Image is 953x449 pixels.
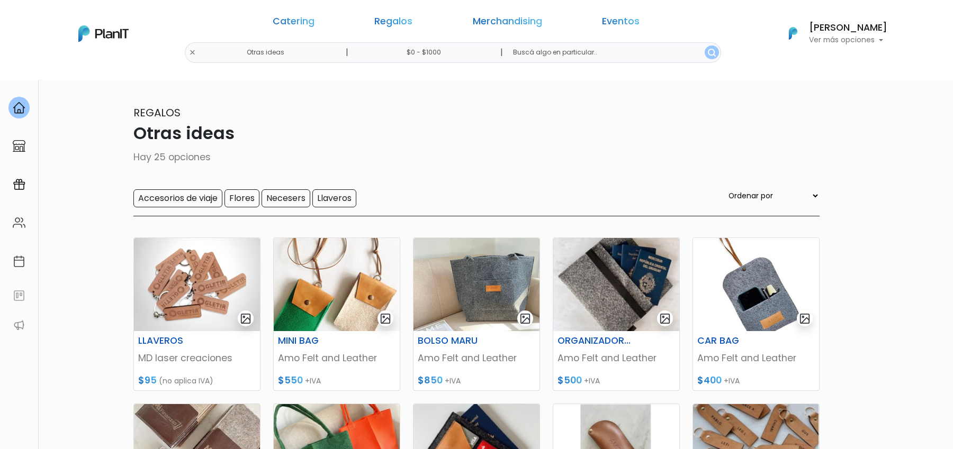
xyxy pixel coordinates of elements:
p: Amo Felt and Leather [558,351,675,365]
img: close-6986928ebcb1d6c9903e3b54e860dbc4d054630f23adef3a32610726dff6a82b.svg [189,49,196,56]
input: Buscá algo en particular.. [505,42,721,63]
h6: CAR BAG [691,335,778,346]
p: Otras ideas [133,121,820,146]
span: +IVA [445,375,461,386]
button: PlanIt Logo [PERSON_NAME] Ver más opciones [775,20,887,47]
img: calendar-87d922413cdce8b2cf7b7f5f62616a5cf9e4887200fb71536465627b3292af00.svg [13,255,25,268]
img: thumb_FCAB8B3B-50A0-404F-B988-EB7DE95CE7F7.jpeg [553,238,679,331]
a: gallery-light LLAVEROS MD laser creaciones $95 (no aplica IVA) [133,237,260,391]
img: thumb_WhatsApp_Image_2023-07-11_at_18.38-PhotoRoom__1_.png [134,238,260,331]
img: gallery-light [659,313,671,325]
span: +IVA [305,375,321,386]
input: Accesorios de viaje [133,189,222,207]
img: feedback-78b5a0c8f98aac82b08bfc38622c3050aee476f2c9584af64705fc4e61158814.svg [13,289,25,302]
h6: MINI BAG [272,335,358,346]
p: MD laser creaciones [138,351,256,365]
h6: [PERSON_NAME] [809,23,887,33]
p: Amo Felt and Leather [697,351,815,365]
span: +IVA [584,375,600,386]
img: gallery-light [519,313,532,325]
img: gallery-light [240,313,252,325]
h6: LLAVEROS [132,335,219,346]
a: gallery-light BOLSO MARU Amo Felt and Leather $850 +IVA [413,237,540,391]
a: Catering [273,17,314,30]
input: Llaveros [312,189,356,207]
a: gallery-light ORGANIZADOR DE VIAJE Amo Felt and Leather $500 +IVA [553,237,680,391]
p: | [346,46,348,59]
a: Merchandising [473,17,542,30]
input: Necesers [262,189,310,207]
img: partners-52edf745621dab592f3b2c58e3bca9d71375a7ef29c3b500c9f145b62cc070d4.svg [13,319,25,332]
p: Amo Felt and Leather [418,351,535,365]
span: +IVA [724,375,740,386]
img: gallery-light [799,313,811,325]
a: Regalos [374,17,412,30]
span: $400 [697,374,722,387]
h6: BOLSO MARU [411,335,498,346]
a: gallery-light MINI BAG Amo Felt and Leather $550 +IVA [273,237,400,391]
span: (no aplica IVA) [159,375,213,386]
img: people-662611757002400ad9ed0e3c099ab2801c6687ba6c219adb57efc949bc21e19d.svg [13,216,25,229]
p: Regalos [133,105,820,121]
img: marketplace-4ceaa7011d94191e9ded77b95e3339b90024bf715f7c57f8cf31f2d8c509eaba.svg [13,140,25,152]
span: $95 [138,374,157,387]
img: gallery-light [380,313,392,325]
a: gallery-light CAR BAG Amo Felt and Leather $400 +IVA [693,237,820,391]
img: PlanIt Logo [781,22,805,45]
img: thumb_bolso_manu_3.png [413,238,540,331]
img: PlanIt Logo [78,25,129,42]
p: Hay 25 opciones [133,150,820,164]
img: search_button-432b6d5273f82d61273b3651a40e1bd1b912527efae98b1b7a1b2c0702e16a8d.svg [708,49,716,57]
a: Eventos [602,17,640,30]
img: thumb_mini_bag1.jpg [274,238,400,331]
input: Flores [224,189,259,207]
img: campaigns-02234683943229c281be62815700db0a1741e53638e28bf9629b52c665b00959.svg [13,178,25,191]
span: $500 [558,374,582,387]
p: Amo Felt and Leather [278,351,395,365]
p: | [500,46,503,59]
span: $550 [278,374,303,387]
span: $850 [418,374,443,387]
img: thumb_car_bag1.jpg [693,238,819,331]
p: Ver más opciones [809,36,887,44]
h6: ORGANIZADOR DE VIAJE [551,335,638,346]
img: home-e721727adea9d79c4d83392d1f703f7f8bce08238fde08b1acbfd93340b81755.svg [13,102,25,114]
